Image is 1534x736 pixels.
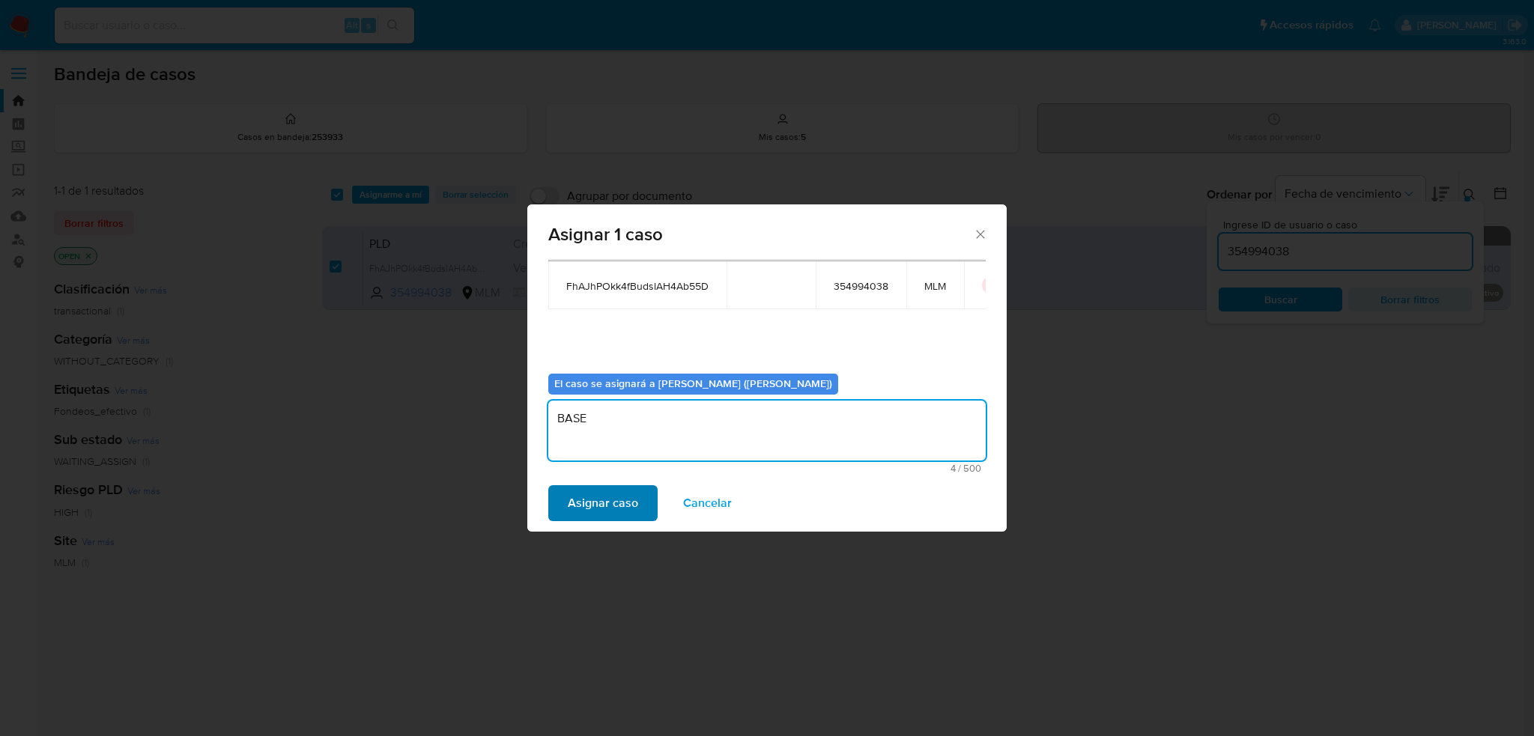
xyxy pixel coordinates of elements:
button: Asignar caso [548,485,658,521]
span: 354994038 [834,279,888,293]
span: Cancelar [683,487,732,520]
textarea: BASE [548,401,986,460]
div: assign-modal [527,204,1007,532]
span: Máximo 500 caracteres [553,463,981,473]
button: icon-button [982,276,1000,294]
b: El caso se asignará a [PERSON_NAME] ([PERSON_NAME]) [554,376,832,391]
span: Asignar 1 caso [548,225,973,243]
button: Cancelar [664,485,751,521]
span: Asignar caso [568,487,638,520]
button: Cerrar ventana [973,227,986,240]
span: MLM [924,279,946,293]
span: FhAJhPOkk4fBudslAH4Ab55D [566,279,709,293]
